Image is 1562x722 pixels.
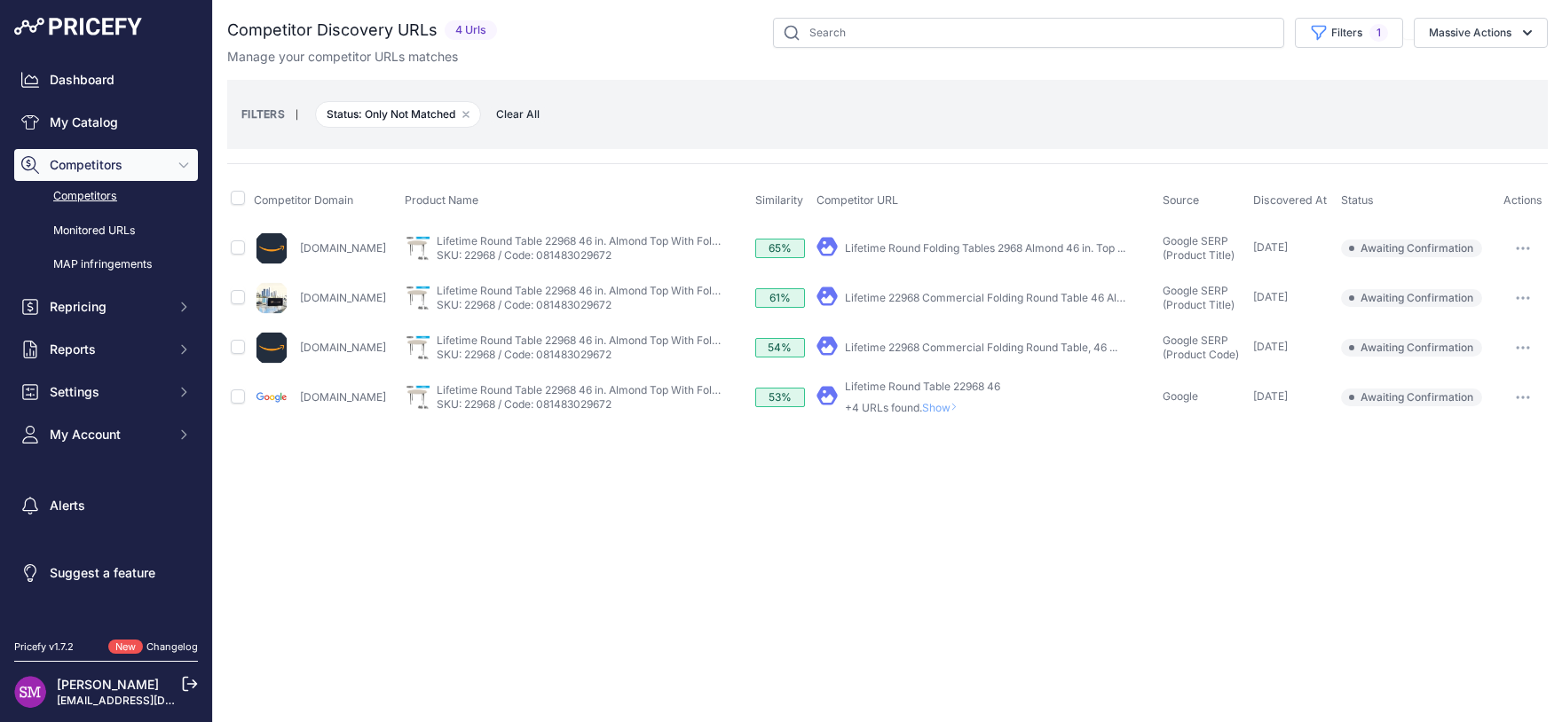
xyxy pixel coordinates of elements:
span: Awaiting Confirmation [1341,388,1482,406]
span: Show [922,401,965,414]
span: My Account [50,426,166,443]
span: Awaiting Confirmation [1341,339,1482,357]
span: Settings [50,383,166,401]
span: Google SERP (Product Title) [1163,284,1235,311]
span: Reports [50,341,166,358]
a: [DOMAIN_NAME] [300,390,386,404]
span: Competitors [50,156,166,174]
div: 65% [755,239,805,258]
span: Status: Only Not Matched [315,101,481,128]
a: Lifetime Round Table 22968 46 in. Almond Top With Folding Legs - Almond - 46 inches [437,334,868,347]
a: Lifetime 22968 Commercial Folding Round Table, 46 ... [845,341,1117,354]
p: +4 URLs found. [845,401,1000,415]
button: Settings [14,376,198,408]
a: MAP infringements [14,249,198,280]
a: Lifetime Round Table 22968 46 in. Almond Top With Folding Legs - Almond - 46 inches [437,284,868,297]
button: Filters1 [1295,18,1403,48]
span: Source [1163,193,1199,207]
a: Alerts [14,490,198,522]
span: Awaiting Confirmation [1341,289,1482,307]
span: Competitor URL [816,193,898,207]
span: Status [1341,193,1374,207]
button: Clear All [487,106,548,123]
span: [DATE] [1253,389,1288,403]
button: Competitors [14,149,198,181]
span: Competitor Domain [254,193,353,207]
span: 4 Urls [445,20,497,41]
a: SKU: 22968 / Code: 081483029672 [437,298,611,311]
a: Lifetime Round Folding Tables 2968 Almond 46 in. Top ... [845,241,1125,255]
button: Reports [14,334,198,365]
span: Similarity [755,193,803,207]
a: My Catalog [14,106,198,138]
span: 1 [1369,24,1388,42]
span: Google SERP (Product Code) [1163,334,1239,361]
a: Lifetime Round Table 22968 46 in. Almond Top With Folding Legs - Almond - 46 inches [437,234,868,247]
a: SKU: 22968 / Code: 081483029672 [437,348,611,361]
a: SKU: 22968 / Code: 081483029672 [437,248,611,262]
span: Discovered At [1253,193,1327,207]
h2: Competitor Discovery URLs [227,18,438,43]
a: Dashboard [14,64,198,96]
a: Lifetime Round Table 22968 46 in. Almond Top With Folding Legs - Almond - 46 inches [437,383,868,396]
button: Repricing [14,291,198,323]
small: FILTERS [241,107,285,121]
a: [EMAIL_ADDRESS][DOMAIN_NAME] [57,694,242,707]
div: 61% [755,288,805,308]
span: Google [1163,389,1198,403]
nav: Sidebar [14,64,198,618]
a: Suggest a feature [14,557,198,589]
button: Massive Actions [1414,18,1548,48]
span: Awaiting Confirmation [1341,239,1482,257]
span: Repricing [50,298,166,316]
a: Lifetime 22968 Commercial Folding Round Table 46 Almond [845,291,1145,304]
span: [DATE] [1253,290,1288,303]
div: Pricefy v1.7.2 [14,640,74,655]
span: [DATE] [1253,340,1288,353]
a: Monitored URLs [14,216,198,247]
input: Search [773,18,1284,48]
button: My Account [14,419,198,451]
a: [DOMAIN_NAME] [300,341,386,354]
a: Changelog [146,640,198,653]
span: New [108,640,143,655]
span: Google SERP (Product Title) [1163,234,1235,262]
p: Manage your competitor URLs matches [227,48,458,66]
span: Actions [1503,193,1542,207]
a: [DOMAIN_NAME] [300,241,386,255]
img: Pricefy Logo [14,18,142,35]
span: [DATE] [1253,240,1288,254]
a: [PERSON_NAME] [57,677,159,692]
div: 53% [755,388,805,407]
a: Competitors [14,181,198,212]
a: [DOMAIN_NAME] [300,291,386,304]
small: | [285,109,309,120]
a: Lifetime Round Table 22968 46 [845,380,1000,393]
span: Product Name [405,193,478,207]
a: SKU: 22968 / Code: 081483029672 [437,397,611,411]
div: 54% [755,338,805,357]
